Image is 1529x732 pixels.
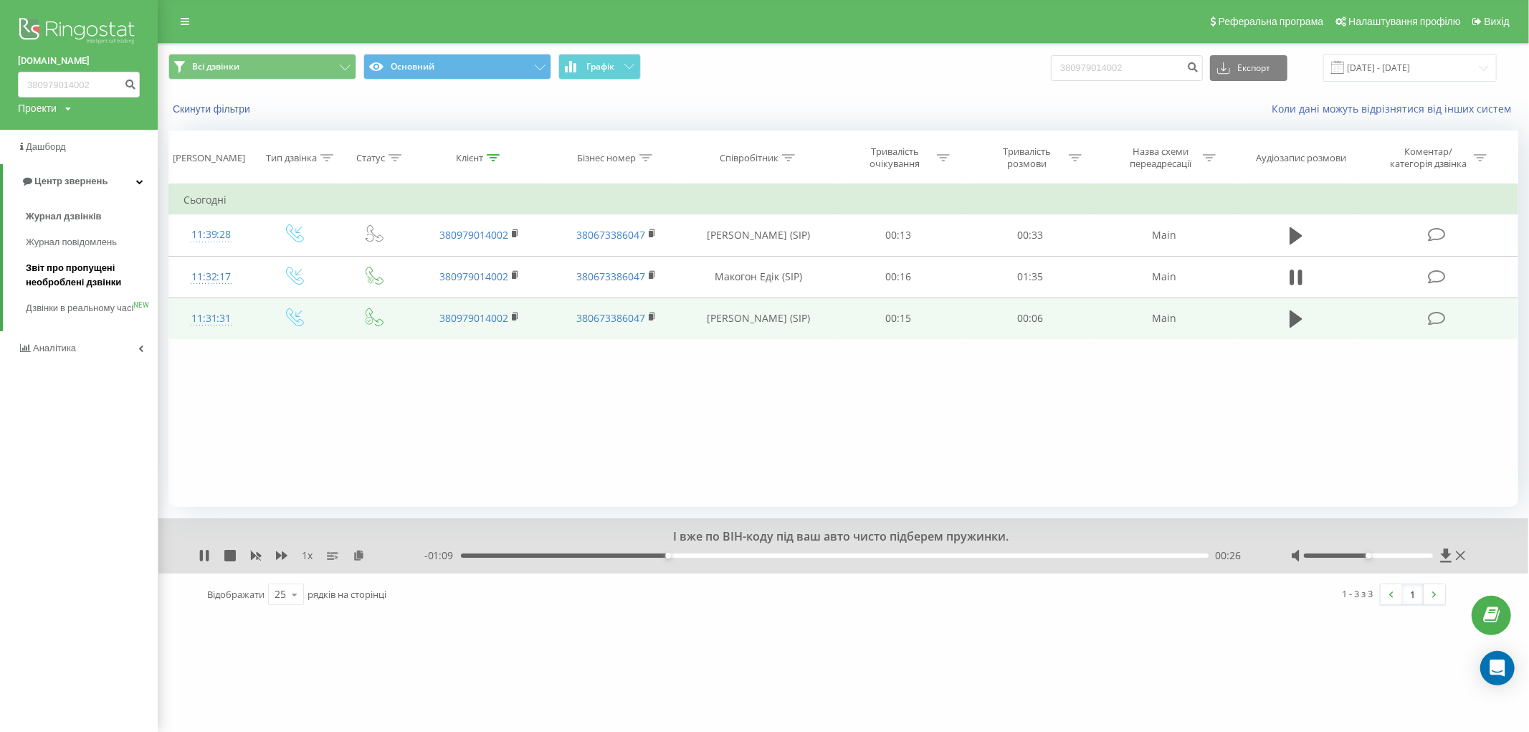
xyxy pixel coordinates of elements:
[685,256,833,298] td: Макогон Едік (SIP)
[184,263,239,291] div: 11:32:17
[857,146,933,170] div: Тривалість очікування
[3,164,158,199] a: Центр звернень
[26,141,66,152] span: Дашборд
[26,261,151,290] span: Звіт про пропущені необроблені дзвінки
[577,152,636,164] div: Бізнес номер
[439,228,508,242] a: 380979014002
[1343,586,1373,601] div: 1 - 3 з 3
[26,255,158,295] a: Звіт про пропущені необроблені дзвінки
[558,54,641,80] button: Графік
[685,298,833,339] td: [PERSON_NAME] (SIP)
[1272,102,1518,115] a: Коли дані можуть відрізнятися вiд інших систем
[665,553,671,558] div: Accessibility label
[1123,146,1199,170] div: Назва схеми переадресації
[26,204,158,229] a: Журнал дзвінків
[685,214,833,256] td: [PERSON_NAME] (SIP)
[964,256,1096,298] td: 01:35
[1210,55,1287,81] button: Експорт
[169,186,1518,214] td: Сьогодні
[1402,584,1424,604] a: 1
[964,214,1096,256] td: 00:33
[266,152,317,164] div: Тип дзвінка
[18,101,57,115] div: Проекти
[833,256,965,298] td: 00:16
[439,311,508,325] a: 380979014002
[363,54,551,80] button: Основний
[192,61,239,72] span: Всі дзвінки
[173,152,245,164] div: [PERSON_NAME]
[1051,55,1203,81] input: Пошук за номером
[34,176,108,186] span: Центр звернень
[184,221,239,249] div: 11:39:28
[18,14,140,50] img: Ringostat logo
[325,529,1342,545] div: І вже по ВІН-коду під ваш авто чисто підберем пружинки.
[184,305,239,333] div: 11:31:31
[168,103,257,115] button: Скинути фільтри
[207,588,265,601] span: Відображати
[720,152,778,164] div: Співробітник
[26,229,158,255] a: Журнал повідомлень
[576,228,645,242] a: 380673386047
[439,270,508,283] a: 380979014002
[33,343,76,353] span: Аналiтика
[26,235,117,249] span: Журнал повідомлень
[1219,16,1324,27] span: Реферальна програма
[1096,256,1233,298] td: Main
[424,548,461,563] span: - 01:09
[1480,651,1515,685] div: Open Intercom Messenger
[1386,146,1470,170] div: Коментар/категорія дзвінка
[833,214,965,256] td: 00:13
[308,588,386,601] span: рядків на сторінці
[168,54,356,80] button: Всі дзвінки
[1485,16,1510,27] span: Вихід
[1348,16,1460,27] span: Налаштування профілю
[989,146,1065,170] div: Тривалість розмови
[1256,152,1346,164] div: Аудіозапис розмови
[275,587,286,602] div: 25
[576,311,645,325] a: 380673386047
[356,152,385,164] div: Статус
[833,298,965,339] td: 00:15
[1216,548,1242,563] span: 00:26
[576,270,645,283] a: 380673386047
[18,72,140,98] input: Пошук за номером
[26,295,158,321] a: Дзвінки в реальному часіNEW
[26,209,102,224] span: Журнал дзвінків
[586,62,614,72] span: Графік
[1096,214,1233,256] td: Main
[302,548,313,563] span: 1 x
[26,301,133,315] span: Дзвінки в реальному часі
[964,298,1096,339] td: 00:06
[1096,298,1233,339] td: Main
[18,54,140,68] a: [DOMAIN_NAME]
[456,152,483,164] div: Клієнт
[1366,553,1371,558] div: Accessibility label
